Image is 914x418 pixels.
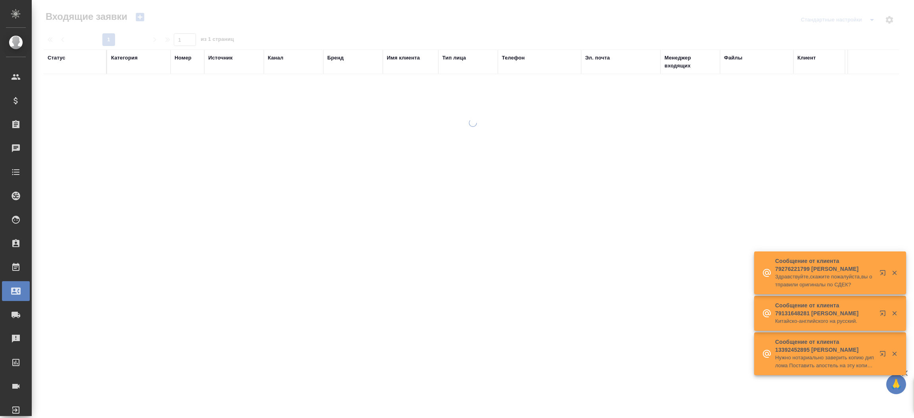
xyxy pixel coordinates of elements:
[875,305,894,324] button: Открыть в новой вкладке
[886,310,902,317] button: Закрыть
[502,54,525,62] div: Телефон
[886,350,902,357] button: Закрыть
[268,54,283,62] div: Канал
[875,346,894,365] button: Открыть в новой вкладке
[327,54,344,62] div: Бренд
[387,54,420,62] div: Имя клиента
[775,273,874,289] p: Здравствуйте,скажите пожалуйста,вы отправили оригиналы по СДЕК?
[442,54,466,62] div: Тип лица
[775,301,874,317] p: Сообщение от клиента 79131648281 [PERSON_NAME]
[585,54,610,62] div: Эл. почта
[208,54,232,62] div: Источник
[797,54,816,62] div: Клиент
[775,257,874,273] p: Сообщение от клиента 79276221799 [PERSON_NAME]
[775,317,874,325] p: Китайско-английского на русский.
[875,265,894,284] button: Открыть в новой вкладке
[664,54,716,70] div: Менеджер входящих
[775,354,874,370] p: Нужно нотариально заверить копию диплома Поставить апостель на эту копию и перевести 🌞
[775,338,874,354] p: Сообщение от клиента 13392452895 [PERSON_NAME]
[886,269,902,276] button: Закрыть
[111,54,138,62] div: Категория
[724,54,742,62] div: Файлы
[175,54,192,62] div: Номер
[48,54,65,62] div: Статус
